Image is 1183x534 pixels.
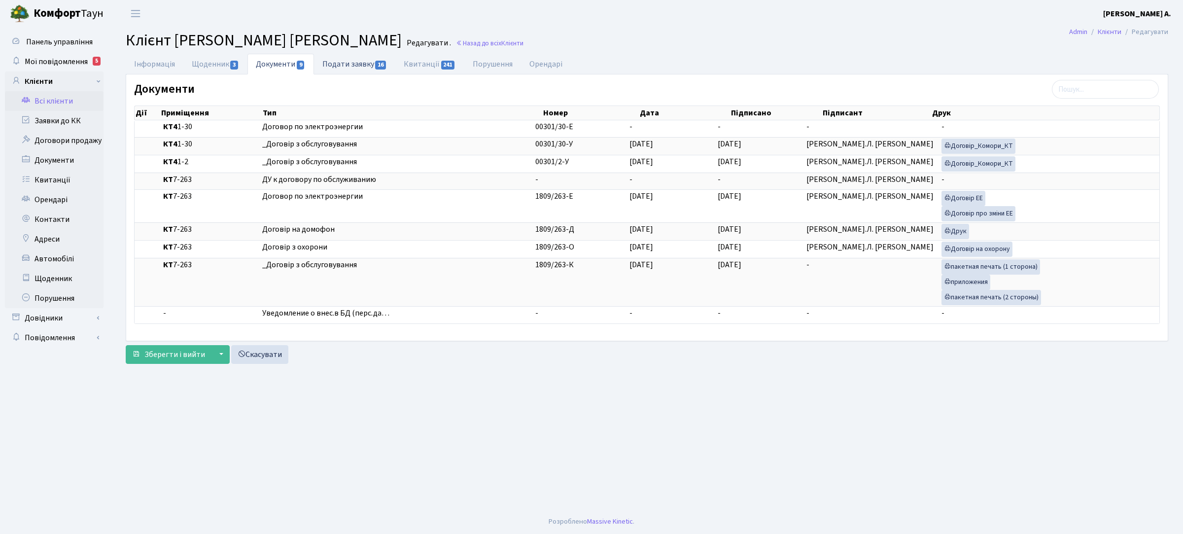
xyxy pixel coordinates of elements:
[5,288,104,308] a: Порушення
[718,259,741,270] span: [DATE]
[262,259,527,271] span: _Договір з обслуговування
[5,190,104,210] a: Орендарі
[941,191,985,206] a: Договір ЕЕ
[262,308,527,319] span: Уведомление о внес.в БД (перс.да…
[1069,27,1087,37] a: Admin
[535,139,573,149] span: 00301/30-У
[941,139,1015,154] a: Договір_Комори_КТ
[5,131,104,150] a: Договори продажу
[163,191,173,202] b: КТ
[126,345,211,364] button: Зберегти і вийти
[405,38,451,48] small: Редагувати .
[806,259,809,270] span: -
[375,61,386,70] span: 16
[1052,80,1159,99] input: Пошук...
[5,328,104,348] a: Повідомлення
[163,242,254,253] span: 7-263
[629,242,653,252] span: [DATE]
[941,156,1015,172] a: Договір_Комори_КТ
[297,61,305,70] span: 9
[26,36,93,47] span: Панель управління
[806,139,934,149] span: [PERSON_NAME].Л. [PERSON_NAME]
[806,121,809,132] span: -
[806,242,934,252] span: [PERSON_NAME].Л. [PERSON_NAME]
[134,82,195,97] label: Документи
[163,121,177,132] b: КТ4
[941,174,944,185] span: -
[629,191,653,202] span: [DATE]
[535,121,573,132] span: 00301/30-Е
[126,54,183,74] a: Інформація
[262,174,527,185] span: ДУ к договору по обслуживанию
[587,516,633,527] a: Massive Kinetic
[629,121,632,132] span: -
[941,275,990,290] a: приложения
[456,38,523,48] a: Назад до всіхКлієнти
[535,156,569,167] span: 00301/2-У
[5,249,104,269] a: Автомобілі
[718,156,741,167] span: [DATE]
[730,106,821,120] th: Підписано
[5,210,104,229] a: Контакти
[718,139,741,149] span: [DATE]
[262,224,527,235] span: Договір на домофон
[231,345,288,364] a: Скасувати
[718,174,721,185] span: -
[5,150,104,170] a: Документи
[535,259,574,270] span: 1809/263-К
[395,54,464,74] a: Квитанції
[262,139,527,150] span: _Договір з обслуговування
[521,54,571,74] a: Орендарі
[501,38,523,48] span: Клієнти
[806,224,934,235] span: [PERSON_NAME].Л. [PERSON_NAME]
[262,156,527,168] span: _Договір з обслуговування
[5,170,104,190] a: Квитанції
[639,106,730,120] th: Дата
[163,191,254,202] span: 7-263
[5,52,104,71] a: Мої повідомлення5
[34,5,81,21] b: Комфорт
[1103,8,1171,20] a: [PERSON_NAME] А.
[535,308,538,319] span: -
[941,242,1012,257] a: Договір на охорону
[806,308,809,319] span: -
[718,308,721,319] span: -
[629,259,653,270] span: [DATE]
[10,4,30,24] img: logo.png
[163,224,173,235] b: КТ
[941,308,944,319] span: -
[5,111,104,131] a: Заявки до КК
[441,61,455,70] span: 241
[25,56,88,67] span: Мої повідомлення
[941,290,1041,305] a: пакетная печать (2 стороны)
[629,224,653,235] span: [DATE]
[135,106,160,120] th: Дії
[247,54,313,74] a: Документи
[941,224,969,239] a: Друк
[718,242,741,252] span: [DATE]
[262,191,527,202] span: Договор по электроэнергии
[314,54,395,74] a: Подати заявку
[931,106,1159,120] th: Друк
[163,174,173,185] b: КТ
[535,224,574,235] span: 1809/263-Д
[163,174,254,185] span: 7-263
[549,516,634,527] div: Розроблено .
[163,308,254,319] span: -
[163,121,254,133] span: 1-30
[262,106,542,120] th: Тип
[941,206,1015,221] a: Договір про зміни ЕЕ
[160,106,262,120] th: Приміщення
[5,269,104,288] a: Щоденник
[718,224,741,235] span: [DATE]
[718,121,721,132] span: -
[1121,27,1168,37] li: Редагувати
[163,156,254,168] span: 1-2
[183,54,247,74] a: Щоденник
[163,156,177,167] b: КТ4
[5,91,104,111] a: Всі клієнти
[629,156,653,167] span: [DATE]
[5,308,104,328] a: Довідники
[123,5,148,22] button: Переключити навігацію
[1054,22,1183,42] nav: breadcrumb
